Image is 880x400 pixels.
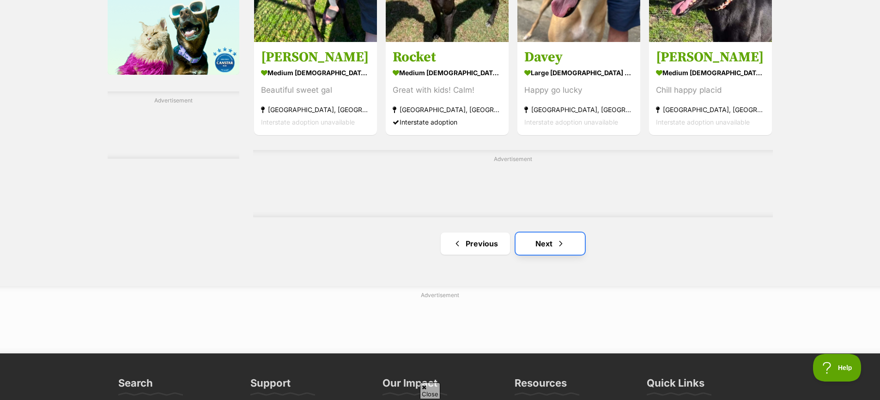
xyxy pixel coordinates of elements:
strong: medium [DEMOGRAPHIC_DATA] Dog [393,66,502,79]
span: Interstate adoption unavailable [524,118,618,126]
strong: medium [DEMOGRAPHIC_DATA] Dog [261,66,370,79]
h3: Our Impact [382,376,437,395]
a: Next page [516,233,585,255]
span: Interstate adoption unavailable [656,118,750,126]
h3: [PERSON_NAME] [656,48,765,66]
div: Interstate adoption [393,116,502,128]
div: Advertisement [253,150,773,217]
h3: Davey [524,48,633,66]
strong: [GEOGRAPHIC_DATA], [GEOGRAPHIC_DATA] [393,103,502,116]
strong: [GEOGRAPHIC_DATA], [GEOGRAPHIC_DATA] [524,103,633,116]
h3: Rocket [393,48,502,66]
strong: [GEOGRAPHIC_DATA], [GEOGRAPHIC_DATA] [656,103,765,116]
strong: large [DEMOGRAPHIC_DATA] Dog [524,66,633,79]
a: Davey large [DEMOGRAPHIC_DATA] Dog Happy go lucky [GEOGRAPHIC_DATA], [GEOGRAPHIC_DATA] Interstate... [517,42,640,135]
div: Great with kids! Calm! [393,84,502,96]
div: Advertisement [108,91,239,159]
a: Previous page [441,233,510,255]
span: Close [420,382,440,399]
h3: Resources [515,376,567,395]
h3: [PERSON_NAME] [261,48,370,66]
iframe: Help Scout Beacon - Open [813,354,862,382]
h3: Quick Links [647,376,704,395]
nav: Pagination [253,233,773,255]
h3: Support [250,376,291,395]
a: [PERSON_NAME] medium [DEMOGRAPHIC_DATA] Dog Beautiful sweet gal [GEOGRAPHIC_DATA], [GEOGRAPHIC_DA... [254,42,377,135]
span: Interstate adoption unavailable [261,118,355,126]
div: Chill happy placid [656,84,765,96]
strong: [GEOGRAPHIC_DATA], [GEOGRAPHIC_DATA] [261,103,370,116]
strong: medium [DEMOGRAPHIC_DATA] Dog [656,66,765,79]
a: [PERSON_NAME] medium [DEMOGRAPHIC_DATA] Dog Chill happy placid [GEOGRAPHIC_DATA], [GEOGRAPHIC_DAT... [649,42,772,135]
div: Happy go lucky [524,84,633,96]
a: Rocket medium [DEMOGRAPHIC_DATA] Dog Great with kids! Calm! [GEOGRAPHIC_DATA], [GEOGRAPHIC_DATA] ... [386,42,509,135]
h3: Search [118,376,153,395]
div: Beautiful sweet gal [261,84,370,96]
